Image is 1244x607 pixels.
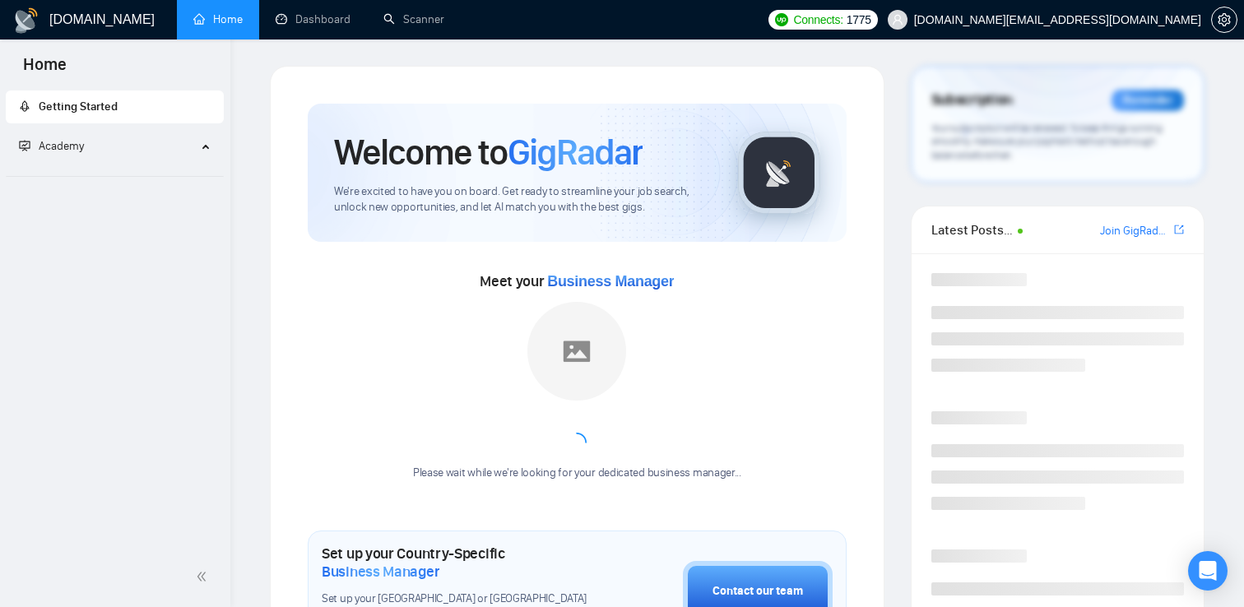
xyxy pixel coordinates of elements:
span: Meet your [480,272,674,290]
li: Getting Started [6,90,224,123]
span: Academy [39,139,84,153]
a: dashboardDashboard [276,12,350,26]
span: Academy [19,139,84,153]
a: export [1174,222,1184,238]
span: rocket [19,100,30,112]
span: Latest Posts from the GigRadar Community [931,220,1013,240]
img: upwork-logo.png [775,13,788,26]
a: Join GigRadar Slack Community [1100,222,1171,240]
span: GigRadar [508,130,643,174]
button: setting [1211,7,1237,33]
img: logo [13,7,39,34]
h1: Welcome to [334,130,643,174]
a: setting [1211,13,1237,26]
img: placeholder.png [527,302,626,401]
div: Contact our team [713,582,803,600]
h1: Set up your Country-Specific [322,544,601,581]
a: searchScanner [383,12,444,26]
li: Academy Homepage [6,169,224,180]
span: fund-projection-screen [19,140,30,151]
a: homeHome [193,12,243,26]
span: Your subscription will be renewed. To keep things running smoothly, make sure your payment method... [931,122,1163,161]
span: Getting Started [39,100,118,114]
span: Business Manager [547,273,674,290]
span: loading [565,431,588,454]
span: Subscription [931,86,1013,114]
span: 1775 [847,11,871,29]
div: Open Intercom Messenger [1188,551,1228,591]
span: Home [10,53,80,87]
span: user [892,14,903,25]
span: Business Manager [322,563,439,581]
span: double-left [196,568,212,585]
span: export [1174,223,1184,236]
span: setting [1212,13,1237,26]
span: We're excited to have you on board. Get ready to streamline your job search, unlock new opportuni... [334,184,712,215]
span: Connects: [793,11,842,29]
div: Please wait while we're looking for your dedicated business manager... [403,466,751,481]
img: gigradar-logo.png [738,132,820,214]
div: Reminder [1112,90,1184,111]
